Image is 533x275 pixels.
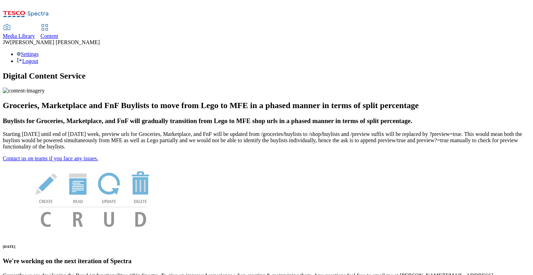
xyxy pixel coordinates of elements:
a: Contact us on teams if you face any issues. [3,155,98,161]
h3: Buylists for Groceries, Marketplace, and FnF will gradually transition from Lego to MFE shop urls... [3,117,530,125]
h1: Digital Content Service [3,71,530,81]
a: Content [41,25,58,39]
a: Settings [17,51,39,57]
img: content-imagery [3,88,45,94]
span: Media Library [3,33,35,39]
span: JW [3,39,10,45]
p: Starting [DATE] until end of [DATE] week, preview urls for Groceries, Marketplace, and FnF will b... [3,131,530,150]
img: News Image [3,162,183,234]
a: Logout [17,58,38,64]
span: [PERSON_NAME] [PERSON_NAME] [10,39,100,45]
h2: Groceries, Marketplace and FnF Buylists to move from Lego to MFE in a phased manner in terms of s... [3,101,530,110]
h3: We're working on the next iteration of Spectra [3,257,530,265]
a: Media Library [3,25,35,39]
h6: [DATE] [3,244,530,249]
span: Content [41,33,58,39]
